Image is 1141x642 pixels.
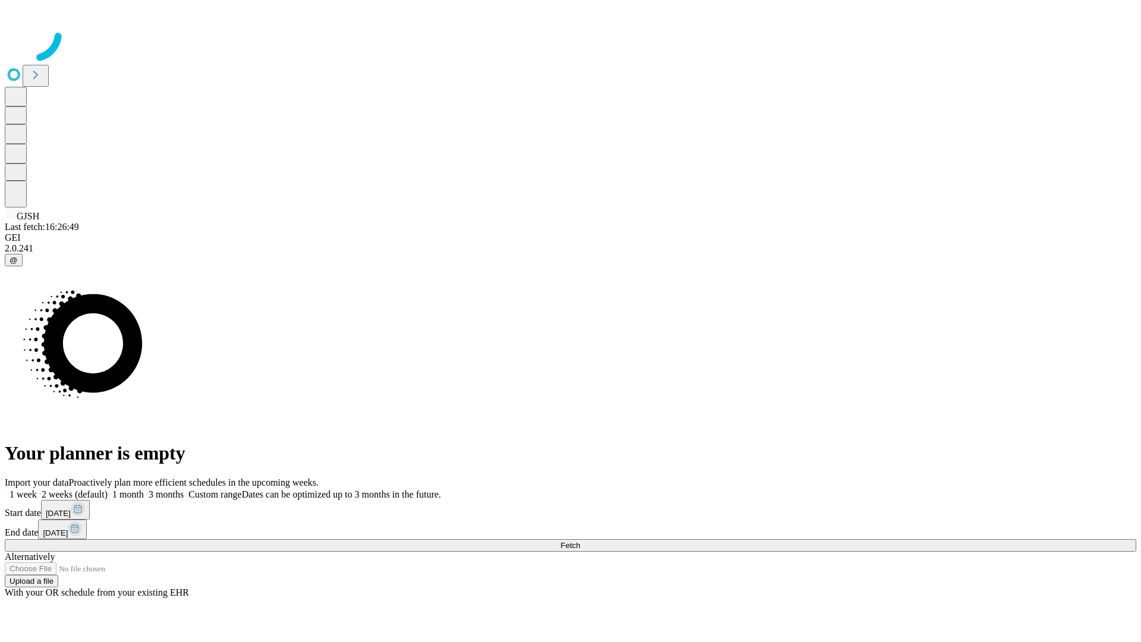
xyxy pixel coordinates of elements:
[5,587,189,597] span: With your OR schedule from your existing EHR
[5,552,55,562] span: Alternatively
[5,442,1136,464] h1: Your planner is empty
[242,489,441,499] span: Dates can be optimized up to 3 months in the future.
[149,489,184,499] span: 3 months
[10,489,37,499] span: 1 week
[5,243,1136,254] div: 2.0.241
[17,211,39,221] span: GJSH
[5,222,79,232] span: Last fetch: 16:26:49
[41,500,90,520] button: [DATE]
[10,256,18,265] span: @
[42,489,108,499] span: 2 weeks (default)
[5,254,23,266] button: @
[5,232,1136,243] div: GEI
[43,528,68,537] span: [DATE]
[112,489,144,499] span: 1 month
[5,500,1136,520] div: Start date
[46,509,71,518] span: [DATE]
[188,489,241,499] span: Custom range
[5,477,69,487] span: Import your data
[5,575,58,587] button: Upload a file
[38,520,87,539] button: [DATE]
[560,541,580,550] span: Fetch
[69,477,319,487] span: Proactively plan more efficient schedules in the upcoming weeks.
[5,520,1136,539] div: End date
[5,539,1136,552] button: Fetch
